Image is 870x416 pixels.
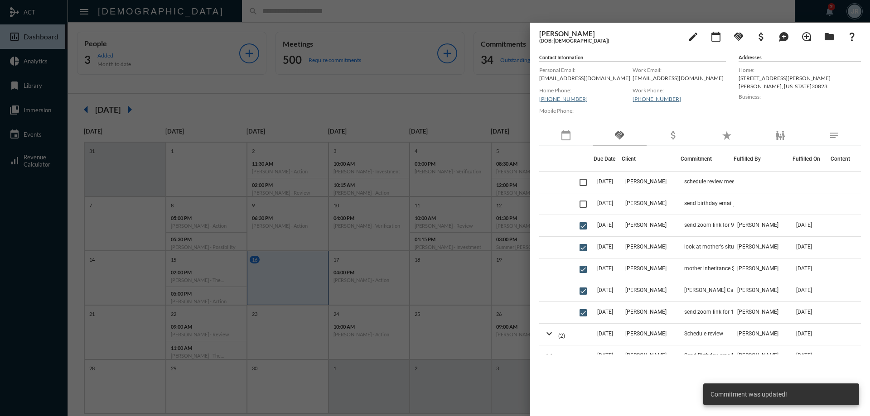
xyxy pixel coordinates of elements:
mat-icon: expand_more [544,350,555,361]
mat-icon: attach_money [668,130,679,141]
span: [DATE] [597,287,613,293]
label: Work Email: [633,67,726,73]
h5: (DOB: [DEMOGRAPHIC_DATA]) [539,38,680,43]
mat-icon: folder [824,31,835,42]
span: [PERSON_NAME] [737,309,778,315]
mat-icon: notes [829,130,840,141]
mat-icon: calendar_today [561,130,571,141]
button: Add Introduction [797,27,816,45]
span: [PERSON_NAME] [625,352,667,359]
span: [PERSON_NAME] [737,330,778,337]
h3: [PERSON_NAME] [539,29,680,38]
span: [DATE] [597,352,613,359]
th: Content [826,146,861,172]
span: [DATE] [796,330,812,337]
span: Send Birthday email [684,352,733,359]
mat-icon: family_restroom [775,130,786,141]
p: [STREET_ADDRESS][PERSON_NAME] [739,75,861,81]
span: mother inheritance $100K [684,265,748,272]
label: Mobile Phone: [539,107,633,114]
span: schedule review meeting [684,178,744,185]
span: [DATE] [597,200,613,206]
mat-icon: attach_money [756,31,767,42]
th: Client [622,146,681,172]
button: edit person [684,27,702,45]
th: Commitment [681,146,734,172]
label: Home Phone: [539,87,633,94]
span: [DATE] [796,244,812,250]
span: (2) [558,333,565,339]
label: Home: [739,67,861,73]
span: [PERSON_NAME] [625,244,667,250]
span: [PERSON_NAME] Capital IRA Recommendations [684,287,775,293]
span: [PERSON_NAME] [625,330,667,337]
span: [PERSON_NAME] [737,352,778,359]
span: [PERSON_NAME] [737,287,778,293]
mat-icon: star_rate [721,130,732,141]
th: Due Date [594,146,622,172]
span: [DATE] [796,265,812,272]
a: [PHONE_NUMBER] [633,96,681,102]
span: Schedule review [684,330,723,337]
span: [DATE] [597,244,613,250]
button: What If? [843,27,861,45]
span: [PERSON_NAME] [625,178,667,185]
p: [PERSON_NAME] , [US_STATE] 30823 [739,83,861,90]
span: [DATE] [597,222,613,228]
span: [PERSON_NAME] [625,200,667,206]
th: Fulfilled By [734,146,793,172]
mat-icon: expand_more [544,328,555,339]
p: [EMAIL_ADDRESS][DOMAIN_NAME] [539,75,633,81]
label: Business: [739,93,861,100]
label: Work Phone: [633,87,726,94]
span: [PERSON_NAME] [625,222,667,228]
mat-icon: loupe [801,31,812,42]
button: Archives [820,27,838,45]
p: [EMAIL_ADDRESS][DOMAIN_NAME] [633,75,726,81]
span: [DATE] [796,309,812,315]
span: [PERSON_NAME] [737,265,778,272]
mat-icon: maps_ugc [778,31,789,42]
span: [DATE] [597,178,613,185]
th: Fulfilled On [793,146,826,172]
span: [PERSON_NAME] [737,222,778,228]
span: [PERSON_NAME] [625,265,667,272]
span: Commitment was updated! [710,390,787,399]
span: look at mother's situation [684,244,747,250]
span: [DATE] [796,222,812,228]
span: send zoom link for 9/11 meeting at 1:15 [684,222,775,228]
span: [DATE] [796,352,812,359]
span: [PERSON_NAME] [625,309,667,315]
button: Add Commitment [730,27,748,45]
span: send birthday email [684,200,733,206]
mat-icon: question_mark [846,31,857,42]
h5: Contact Information [539,54,726,62]
button: Add Mention [775,27,793,45]
mat-icon: handshake [614,130,625,141]
span: [DATE] [597,265,613,272]
span: [PERSON_NAME] [737,244,778,250]
span: [DATE] [597,330,613,337]
h5: Addresses [739,54,861,62]
span: [DATE] [796,287,812,293]
mat-icon: edit [688,31,699,42]
mat-icon: handshake [733,31,744,42]
a: [PHONE_NUMBER] [539,96,588,102]
span: [PERSON_NAME] [625,287,667,293]
span: send zoom link for 1/23 meeting at 1:15 [684,309,775,315]
mat-icon: calendar_today [710,31,721,42]
button: Add Business [752,27,770,45]
button: Add meeting [707,27,725,45]
label: Personal Email: [539,67,633,73]
span: [DATE] [597,309,613,315]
